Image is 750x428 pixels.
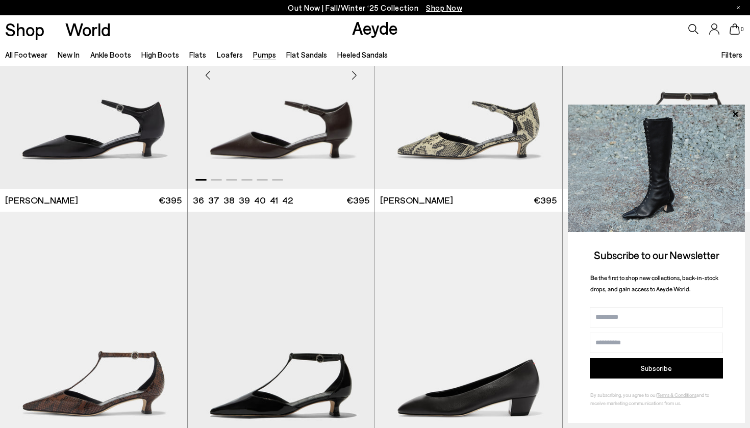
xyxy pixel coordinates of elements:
[721,50,742,59] span: Filters
[239,194,250,207] li: 39
[223,194,235,207] li: 38
[286,50,327,59] a: Flat Sandals
[740,27,745,32] span: 0
[90,50,131,59] a: Ankle Boots
[159,194,182,207] span: €395
[65,20,111,38] a: World
[193,194,204,207] li: 36
[189,50,206,59] a: Flats
[594,248,719,261] span: Subscribe to our Newsletter
[188,189,375,212] a: 36 37 38 39 40 41 42 €395
[352,17,398,38] a: Aeyde
[590,392,657,398] span: By subscribing, you agree to our
[208,194,219,207] li: 37
[253,50,276,59] a: Pumps
[346,194,369,207] span: €395
[5,50,47,59] a: All Footwear
[534,194,557,207] span: €395
[375,189,562,212] a: [PERSON_NAME] €395
[217,50,243,59] a: Loafers
[288,2,462,14] p: Out Now | Fall/Winter ‘25 Collection
[282,194,293,207] li: 42
[337,50,388,59] a: Heeled Sandals
[380,194,453,207] span: [PERSON_NAME]
[58,50,80,59] a: New In
[730,23,740,35] a: 0
[193,194,290,207] ul: variant
[5,20,44,38] a: Shop
[590,274,718,293] span: Be the first to shop new collections, back-in-stock drops, and gain access to Aeyde World.
[426,3,462,12] span: Navigate to /collections/new-in
[339,60,369,90] div: Next slide
[254,194,266,207] li: 40
[141,50,179,59] a: High Boots
[568,105,745,232] img: 2a6287a1333c9a56320fd6e7b3c4a9a9.jpg
[193,60,223,90] div: Previous slide
[5,194,78,207] span: [PERSON_NAME]
[657,392,696,398] a: Terms & Conditions
[270,194,278,207] li: 41
[590,358,723,379] button: Subscribe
